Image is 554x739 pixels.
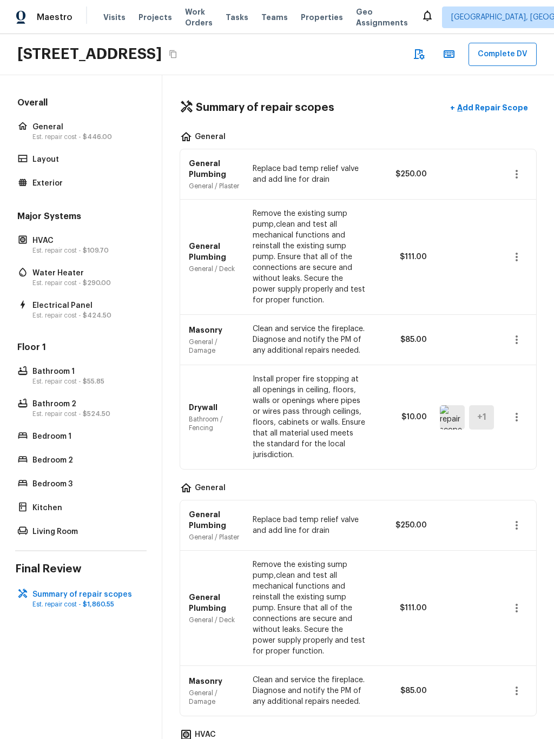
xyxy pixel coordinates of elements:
p: General [195,131,226,144]
p: Bedroom 3 [32,479,140,490]
p: General Plumbing [189,158,240,180]
p: Living Room [32,526,140,537]
p: Est. repair cost - [32,600,140,609]
p: Masonry [189,676,240,687]
h5: Major Systems [15,210,147,225]
span: $1,860.55 [83,601,114,608]
p: General [32,122,140,133]
p: Bathroom 1 [32,366,140,377]
p: $10.00 [378,412,427,423]
p: Summary of repair scopes [32,589,140,600]
p: Clean and service the fireplace. Diagnose and notify the PM of any additional repairs needed. [253,675,365,707]
h5: Floor 1 [15,341,147,355]
span: $109.70 [83,247,109,254]
span: $290.00 [83,280,111,286]
p: $85.00 [378,685,427,696]
p: Install proper fire stopping at all openings in ceiling, floors, walls or openings where pipes or... [253,374,365,460]
span: Teams [261,12,288,23]
p: Add Repair Scope [455,102,528,113]
p: $250.00 [378,520,427,531]
img: repair scope asset [440,405,465,430]
p: Est. repair cost - [32,410,140,418]
p: General / Damage [189,338,240,355]
p: General / Deck [189,265,240,273]
h2: [STREET_ADDRESS] [17,44,162,64]
p: $111.00 [378,252,427,262]
span: Visits [103,12,126,23]
button: Complete DV [469,43,537,66]
p: General / Deck [189,616,240,624]
p: General / Plaster [189,533,240,542]
p: General / Plaster [189,182,240,190]
button: Copy Address [166,47,180,61]
p: Water Heater [32,268,140,279]
p: Layout [32,154,140,165]
p: HVAC [32,235,140,246]
span: Projects [138,12,172,23]
h4: Final Review [15,562,147,576]
p: General Plumbing [189,592,240,613]
p: Remove the existing sump pump,clean and test all mechanical functions and reinstall the existing ... [253,559,365,657]
span: $55.85 [83,378,104,385]
p: Bedroom 2 [32,455,140,466]
button: +Add Repair Scope [441,97,537,119]
p: Bathroom 2 [32,399,140,410]
p: $250.00 [378,169,427,180]
p: Masonry [189,325,240,335]
p: Kitchen [32,503,140,513]
span: Geo Assignments [356,6,408,28]
p: Est. repair cost - [32,133,140,141]
p: Est. repair cost - [32,246,140,255]
span: $424.50 [83,312,111,319]
p: Exterior [32,178,140,189]
p: General Plumbing [189,241,240,262]
p: Est. repair cost - [32,377,140,386]
span: Tasks [226,14,248,21]
p: Drywall [189,402,240,413]
span: Properties [301,12,343,23]
p: General Plumbing [189,509,240,531]
p: Remove the existing sump pump,clean and test all mechanical functions and reinstall the existing ... [253,208,365,306]
p: Bathroom / Fencing [189,415,240,432]
p: Electrical Panel [32,300,140,311]
h4: Summary of repair scopes [196,101,334,115]
p: Bedroom 1 [32,431,140,442]
p: Replace bad temp relief valve and add line for drain [253,514,365,536]
span: $524.50 [83,411,110,417]
p: $111.00 [378,603,427,613]
p: General [195,483,226,496]
p: Est. repair cost - [32,279,140,287]
span: $446.00 [83,134,112,140]
h5: Overall [15,97,147,111]
p: Replace bad temp relief valve and add line for drain [253,163,365,185]
p: $85.00 [378,334,427,345]
p: Est. repair cost - [32,311,140,320]
p: Clean and service the fireplace. Diagnose and notify the PM of any additional repairs needed. [253,324,365,356]
span: Work Orders [185,6,213,28]
span: Maestro [37,12,72,23]
h5: + 1 [477,411,486,423]
p: General / Damage [189,689,240,706]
